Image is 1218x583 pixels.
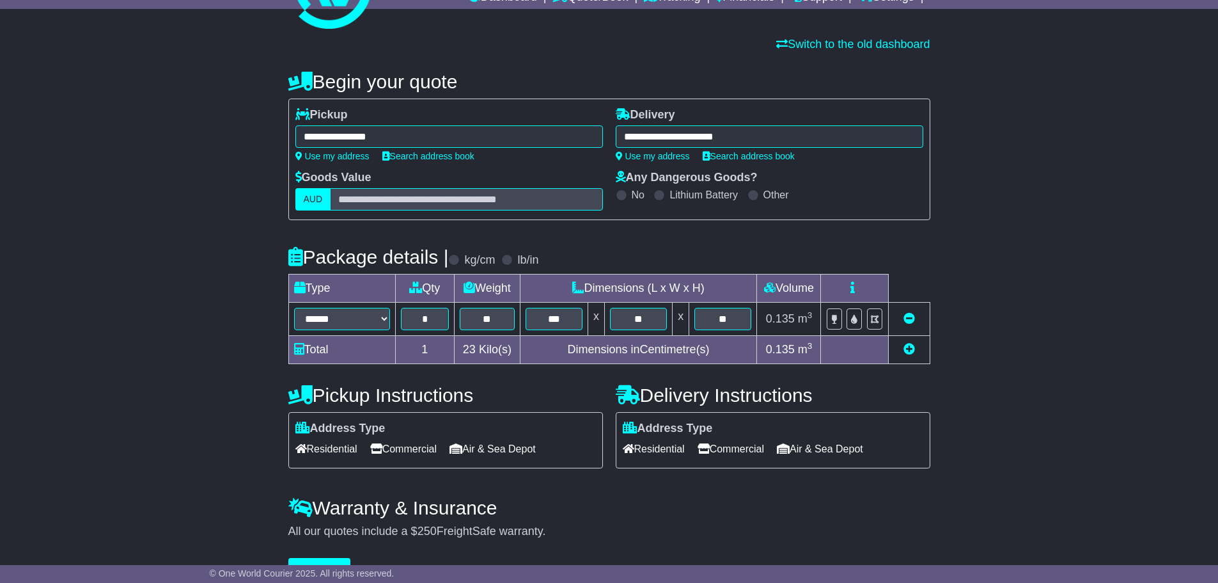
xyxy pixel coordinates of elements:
[370,439,437,459] span: Commercial
[288,385,603,406] h4: Pickup Instructions
[288,525,930,539] div: All our quotes include a $ FreightSafe warranty.
[673,303,689,336] td: x
[623,439,685,459] span: Residential
[616,108,675,122] label: Delivery
[763,189,789,201] label: Other
[295,188,331,211] label: AUD
[798,343,813,356] span: m
[295,422,386,436] label: Address Type
[903,343,915,356] a: Add new item
[395,336,455,364] td: 1
[395,275,455,303] td: Qty
[703,151,795,161] a: Search address book
[520,275,757,303] td: Dimensions (L x W x H)
[616,385,930,406] h4: Delivery Instructions
[418,525,437,538] span: 250
[210,568,394,579] span: © One World Courier 2025. All rights reserved.
[798,312,813,325] span: m
[295,439,357,459] span: Residential
[777,439,863,459] span: Air & Sea Depot
[288,71,930,92] h4: Begin your quote
[288,275,395,303] td: Type
[766,343,795,356] span: 0.135
[382,151,474,161] a: Search address book
[776,38,930,51] a: Switch to the old dashboard
[455,336,520,364] td: Kilo(s)
[449,439,536,459] span: Air & Sea Depot
[288,497,930,518] h4: Warranty & Insurance
[288,246,449,268] h4: Package details |
[623,422,713,436] label: Address Type
[698,439,764,459] span: Commercial
[455,275,520,303] td: Weight
[295,151,370,161] a: Use my address
[520,336,757,364] td: Dimensions in Centimetre(s)
[757,275,821,303] td: Volume
[903,312,915,325] a: Remove this item
[463,343,476,356] span: 23
[766,312,795,325] span: 0.135
[588,303,604,336] td: x
[288,336,395,364] td: Total
[616,151,690,161] a: Use my address
[295,108,348,122] label: Pickup
[517,253,538,268] label: lb/in
[616,171,758,185] label: Any Dangerous Goods?
[669,189,738,201] label: Lithium Battery
[808,341,813,351] sup: 3
[632,189,644,201] label: No
[808,310,813,320] sup: 3
[295,171,371,185] label: Goods Value
[288,558,351,580] button: Get Quotes
[464,253,495,268] label: kg/cm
